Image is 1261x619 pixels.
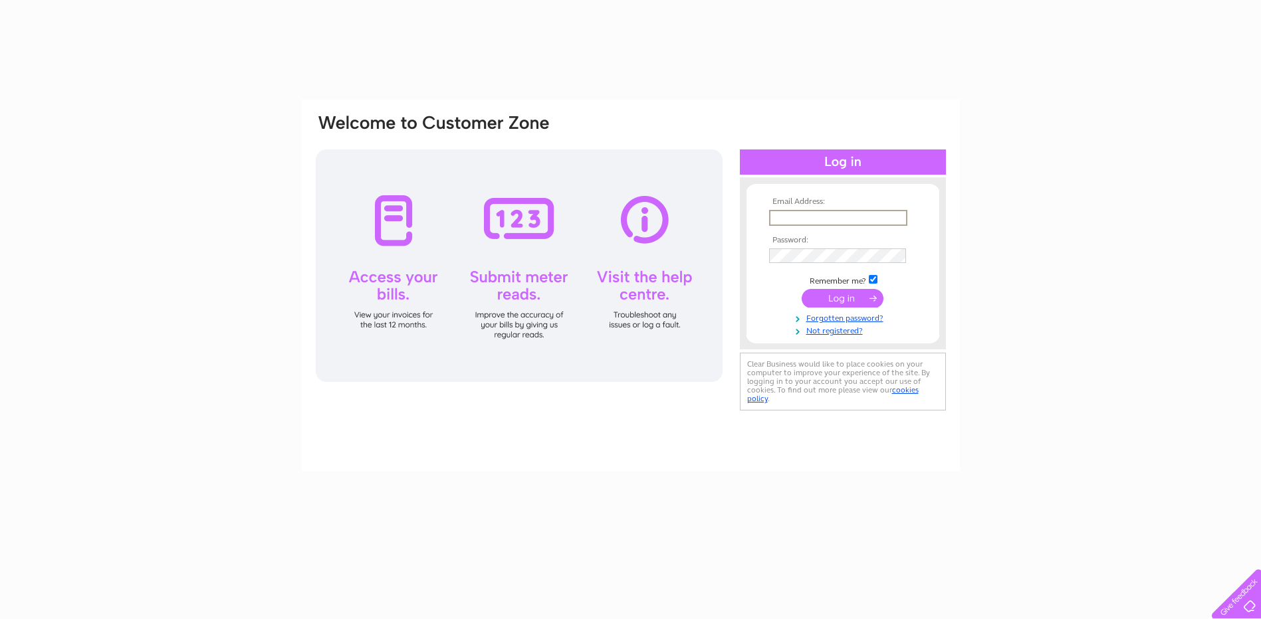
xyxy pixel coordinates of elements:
[747,385,919,403] a: cookies policy
[766,197,920,207] th: Email Address:
[769,323,920,336] a: Not registered?
[769,311,920,323] a: Forgotten password?
[766,236,920,245] th: Password:
[740,353,946,410] div: Clear Business would like to place cookies on your computer to improve your experience of the sit...
[766,273,920,286] td: Remember me?
[802,289,883,308] input: Submit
